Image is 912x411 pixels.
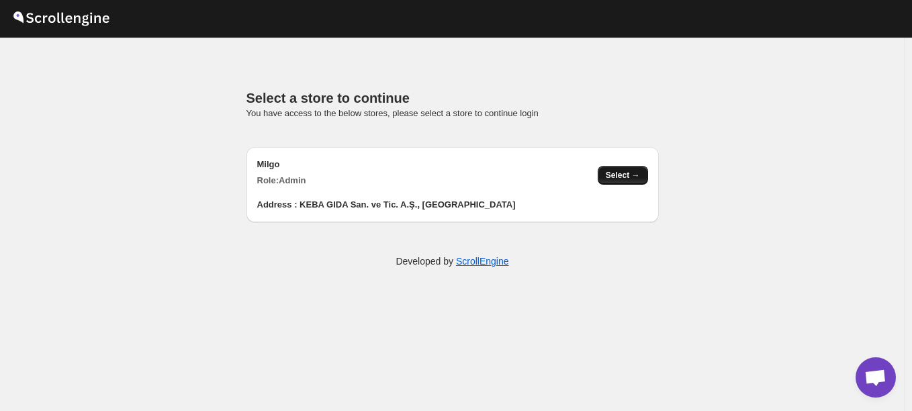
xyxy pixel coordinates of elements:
[257,199,516,210] b: Address : KEBA GIDA San. ve Tic. A.Ş., [GEOGRAPHIC_DATA]
[856,357,896,398] div: Açık sohbet
[246,107,659,120] p: You have access to the below stores, please select a store to continue login
[257,159,280,169] b: Milgo
[606,170,640,181] span: Select →
[257,175,306,185] b: Role: Admin
[598,166,648,185] button: Select →
[246,91,410,105] span: Select a store to continue
[456,256,509,267] a: ScrollEngine
[396,255,508,268] p: Developed by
